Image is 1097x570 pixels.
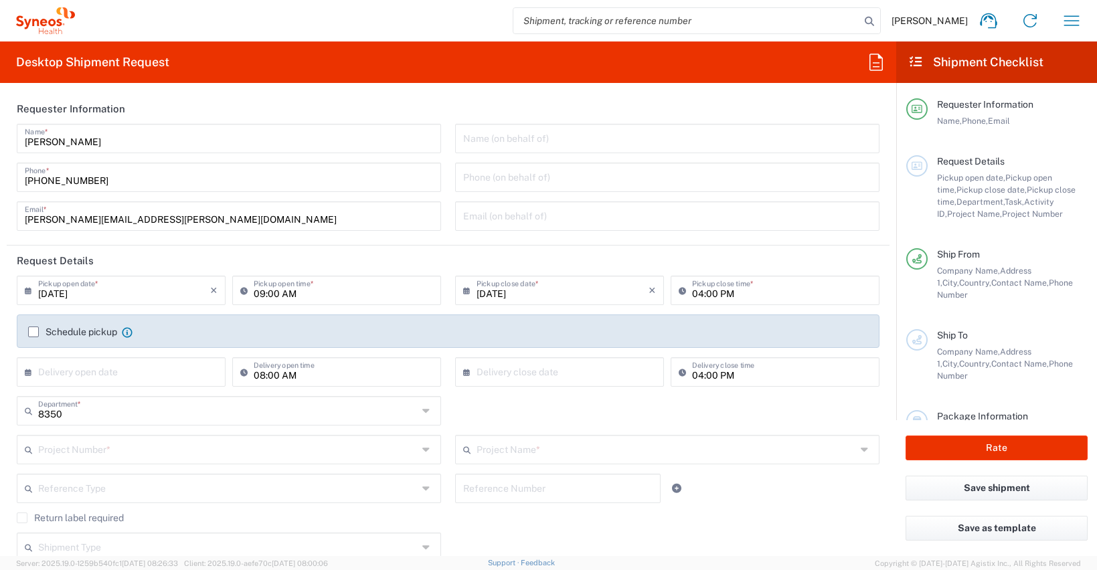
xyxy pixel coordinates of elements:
span: [DATE] 08:00:06 [272,559,328,567]
input: Shipment, tracking or reference number [513,8,860,33]
span: Task, [1005,197,1024,207]
span: [PERSON_NAME] [892,15,968,27]
i: × [210,280,218,301]
h2: Request Details [17,254,94,268]
span: Company Name, [937,347,1000,357]
span: Project Number [1002,209,1063,219]
span: Requester Information [937,99,1033,110]
span: Department, [956,197,1005,207]
label: Return label required [17,512,124,523]
button: Save shipment [906,476,1088,500]
h2: Requester Information [17,102,125,116]
span: Company Name, [937,266,1000,276]
span: Country, [959,359,991,369]
label: Schedule pickup [28,326,117,337]
span: Package Information [937,411,1028,421]
span: Copyright © [DATE]-[DATE] Agistix Inc., All Rights Reserved [875,557,1081,569]
a: Add Reference [667,479,686,498]
span: Pickup close date, [956,185,1027,195]
button: Save as template [906,516,1088,541]
span: Email [988,116,1010,126]
span: Contact Name, [991,359,1049,369]
span: Contact Name, [991,278,1049,288]
button: Rate [906,436,1088,460]
a: Feedback [521,559,555,567]
span: Server: 2025.19.0-1259b540fc1 [16,559,178,567]
h2: Shipment Checklist [908,54,1043,70]
i: × [649,280,656,301]
span: Project Name, [947,209,1002,219]
span: Request Details [937,156,1005,167]
span: Ship From [937,249,980,260]
h2: Desktop Shipment Request [16,54,169,70]
span: Country, [959,278,991,288]
span: [DATE] 08:26:33 [122,559,178,567]
a: Support [488,559,521,567]
span: Name, [937,116,962,126]
span: City, [942,359,959,369]
span: Ship To [937,330,968,341]
span: Pickup open date, [937,173,1005,183]
span: Phone, [962,116,988,126]
span: City, [942,278,959,288]
span: Client: 2025.19.0-aefe70c [184,559,328,567]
